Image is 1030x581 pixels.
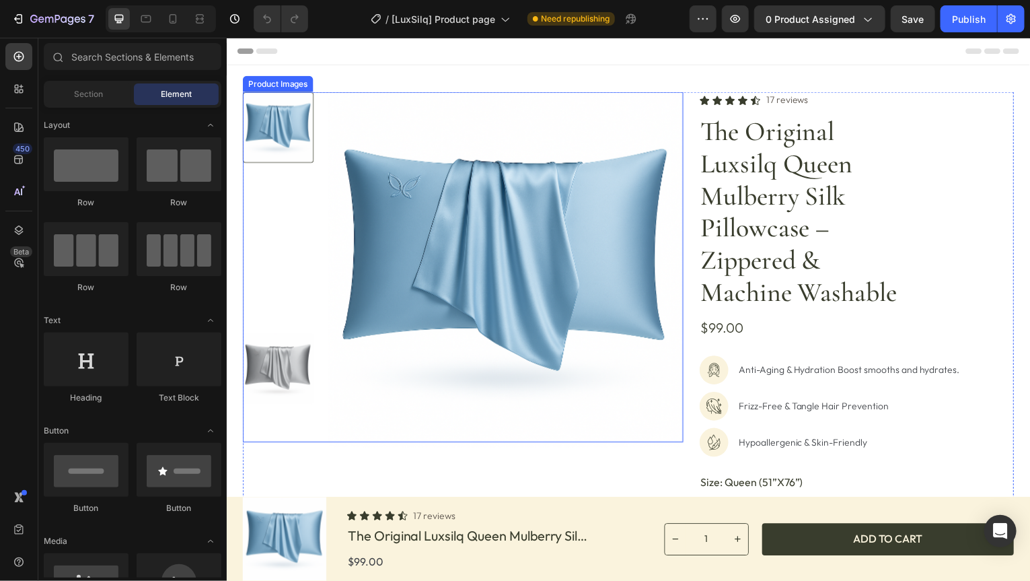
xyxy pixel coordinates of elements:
div: 450 [13,143,32,154]
div: Publish [952,12,986,26]
p: 7 [88,11,94,27]
span: Layout [44,119,70,131]
button: 0 product assigned [754,5,885,32]
button: 7 [5,5,100,32]
span: Section [75,88,104,100]
span: Element [161,88,192,100]
span: Toggle open [200,420,221,442]
div: ADD TO CART [630,498,700,510]
div: $99.00 [475,280,791,303]
input: quantity [461,489,504,520]
div: Undo/Redo [254,5,308,32]
div: Text Block [137,392,221,404]
p: 17 reviews [542,56,585,70]
span: Media [44,535,67,547]
span: Need republishing [541,13,610,25]
span: / [385,12,389,26]
div: Beta [10,246,32,257]
span: 0 product assigned [766,12,855,26]
span: [LuxSilq] Product page [392,12,495,26]
p: Frizz-Free & Tangle Hair Prevention [515,364,737,378]
p: Hypoallergenic & Skin-Friendly [515,400,737,414]
button: decrement [441,489,461,520]
span: Save [902,13,924,25]
span: Toggle open [200,310,221,331]
div: Row [44,197,128,209]
span: Toggle open [200,531,221,552]
button: ADD TO CART [538,488,792,520]
button: increment [504,489,524,520]
div: Row [44,281,128,294]
div: Product Images [19,40,84,53]
div: Row [137,197,221,209]
h1: the original luxsilq queen mulberry silk pillowcase – zippered & machine washable [475,77,690,273]
div: Open Intercom Messenger [984,515,1017,547]
input: Search Sections & Elements [44,43,221,70]
legend: size: queen (51”x76”) [475,438,581,456]
span: Toggle open [200,114,221,136]
button: Save [891,5,935,32]
iframe: Design area [227,38,1030,581]
div: Row [137,281,221,294]
button: Publish [941,5,997,32]
span: Text [44,314,61,327]
div: Button [137,502,221,514]
div: Heading [44,392,128,404]
p: Anti-Aging & Hydration Boost smooths and hydrates. [515,327,737,341]
span: Button [44,425,69,437]
div: Button [44,502,128,514]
